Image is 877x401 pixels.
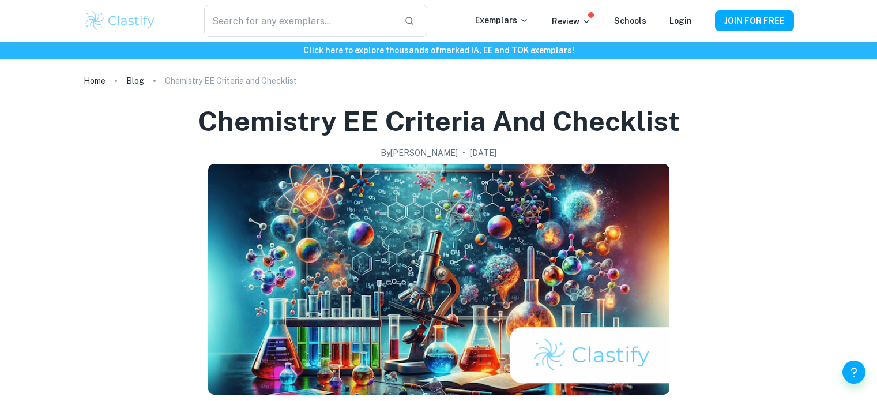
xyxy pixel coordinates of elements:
[126,73,144,89] a: Blog
[669,16,692,25] a: Login
[2,44,875,57] h6: Click here to explore thousands of marked IA, EE and TOK exemplars !
[462,147,465,159] p: •
[204,5,394,37] input: Search for any exemplars...
[381,147,458,159] h2: By [PERSON_NAME]
[475,14,529,27] p: Exemplars
[552,15,591,28] p: Review
[842,361,865,384] button: Help and Feedback
[715,10,794,31] button: JOIN FOR FREE
[208,164,669,395] img: Chemistry EE Criteria and Checklist cover image
[165,74,297,87] p: Chemistry EE Criteria and Checklist
[84,73,106,89] a: Home
[470,147,496,159] h2: [DATE]
[614,16,646,25] a: Schools
[84,9,157,32] img: Clastify logo
[198,103,680,140] h1: Chemistry EE Criteria and Checklist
